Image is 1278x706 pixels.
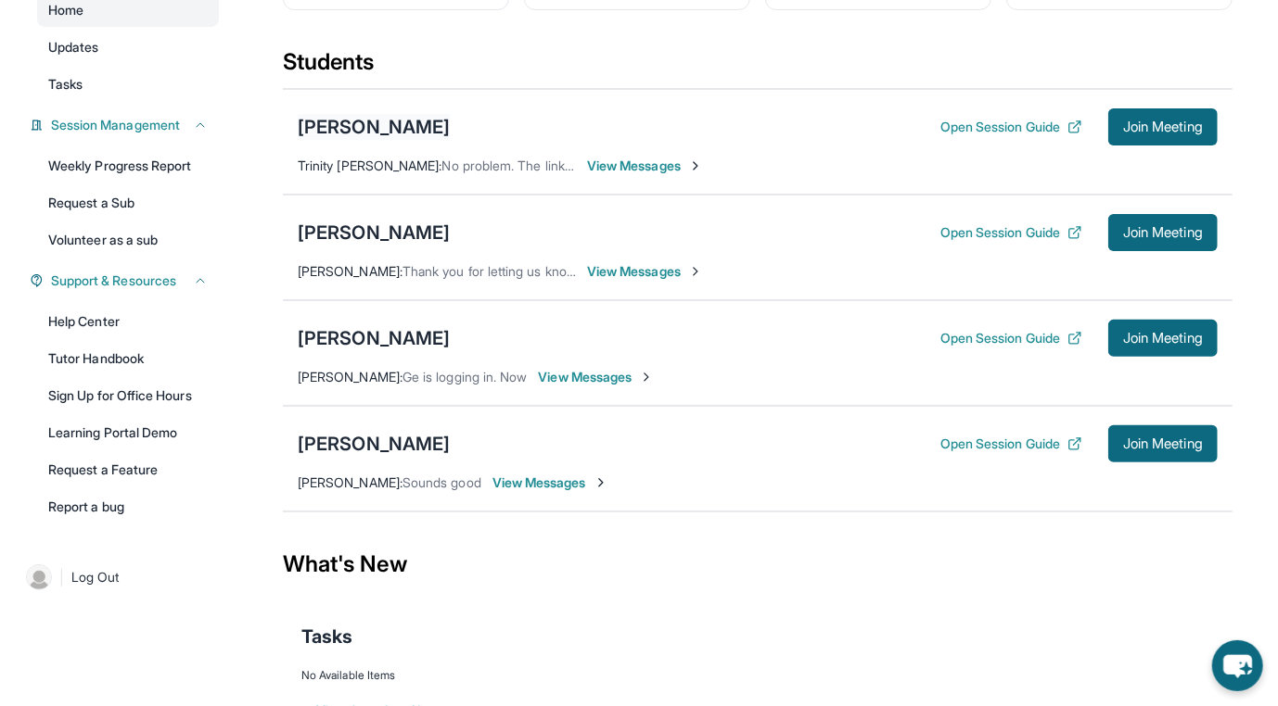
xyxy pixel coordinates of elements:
span: Thank you for letting us know [403,263,577,279]
div: [PERSON_NAME] [298,325,450,351]
a: Sign Up for Office Hours [37,379,219,412]
span: View Messages [587,262,703,281]
span: [PERSON_NAME] : [298,474,403,490]
span: [PERSON_NAME] : [298,263,403,279]
img: Chevron-Right [639,370,654,385]
button: Join Meeting [1108,425,1218,462]
span: Trinity [PERSON_NAME] : [298,158,442,173]
img: user-img [26,564,52,590]
a: Tutor Handbook [37,342,219,375]
span: Join Meeting [1123,121,1203,132]
span: Support & Resources [51,271,176,290]
a: Volunteer as a sub [37,223,219,257]
span: No problem. The link I sent you can be forwarded to him. Step Up made it a rule to contact studen... [442,158,1238,173]
span: Log Out [71,568,120,586]
a: Tasks [37,68,219,101]
span: Ge is logging in. Now [403,369,527,385]
span: Join Meeting [1123,227,1203,238]
div: [PERSON_NAME] [298,114,450,140]
button: Session Management [44,116,208,134]
div: Students [283,47,1233,88]
div: [PERSON_NAME] [298,431,450,457]
span: Join Meeting [1123,333,1203,344]
span: View Messages [538,368,654,386]
img: Chevron-Right [594,475,608,490]
div: What's New [283,523,1233,605]
a: |Log Out [19,557,219,598]
img: Chevron-Right [688,158,703,173]
button: Open Session Guide [940,435,1082,453]
a: Learning Portal Demo [37,416,219,449]
span: Updates [48,38,99,57]
img: Chevron-Right [688,264,703,279]
a: Report a bug [37,490,219,523]
button: chat-button [1212,640,1263,691]
span: Home [48,1,83,19]
div: [PERSON_NAME] [298,220,450,246]
span: Join Meeting [1123,438,1203,449]
a: Request a Feature [37,453,219,486]
button: Join Meeting [1108,108,1218,145]
a: Weekly Progress Report [37,149,219,183]
span: Tasks [48,75,83,94]
button: Support & Resources [44,271,208,290]
span: [PERSON_NAME] : [298,369,403,385]
button: Join Meeting [1108,320,1218,357]
button: Open Session Guide [940,223,1082,242]
span: Tasks [301,624,352,649]
a: Request a Sub [37,186,219,220]
a: Help Center [37,305,219,338]
button: Join Meeting [1108,214,1218,251]
button: Open Session Guide [940,118,1082,136]
a: Updates [37,31,219,64]
div: No Available Items [301,668,1214,683]
span: Sounds good [403,474,481,490]
span: View Messages [587,157,703,175]
button: Open Session Guide [940,329,1082,347]
span: Session Management [51,116,180,134]
span: View Messages [492,473,608,492]
span: | [59,566,64,588]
